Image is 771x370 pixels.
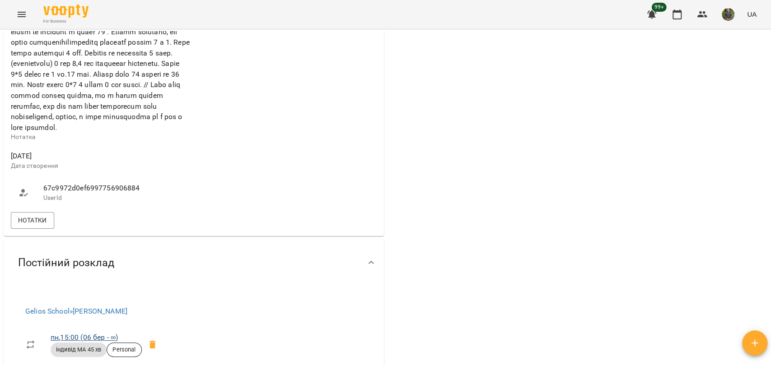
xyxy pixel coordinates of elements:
[51,333,118,342] a: пн,15:00 (06 бер - ∞)
[743,6,760,23] button: UA
[652,3,667,12] span: 99+
[18,256,114,270] span: Постійний розклад
[11,133,192,142] p: Нотатка
[11,212,54,228] button: Нотатки
[747,9,757,19] span: UA
[25,307,127,315] a: Gelios School»[PERSON_NAME]
[142,334,164,356] span: Видалити приватний урок Єфіменко Оксана пн 15:00 клієнта Федір Кравченко
[18,215,47,226] span: Нотатки
[11,162,192,171] p: Дата створення
[11,4,33,25] button: Menu
[43,183,185,194] span: 67c9972d0ef6997756906884
[107,346,141,354] span: Personal
[43,18,89,24] span: For Business
[11,151,192,162] span: [DATE]
[51,346,107,354] span: індивід МА 45 хв
[43,194,185,203] p: UserId
[4,240,384,286] div: Постійний розклад
[722,8,734,21] img: 2aca21bda46e2c85bd0f5a74cad084d8.jpg
[43,5,89,18] img: Voopty Logo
